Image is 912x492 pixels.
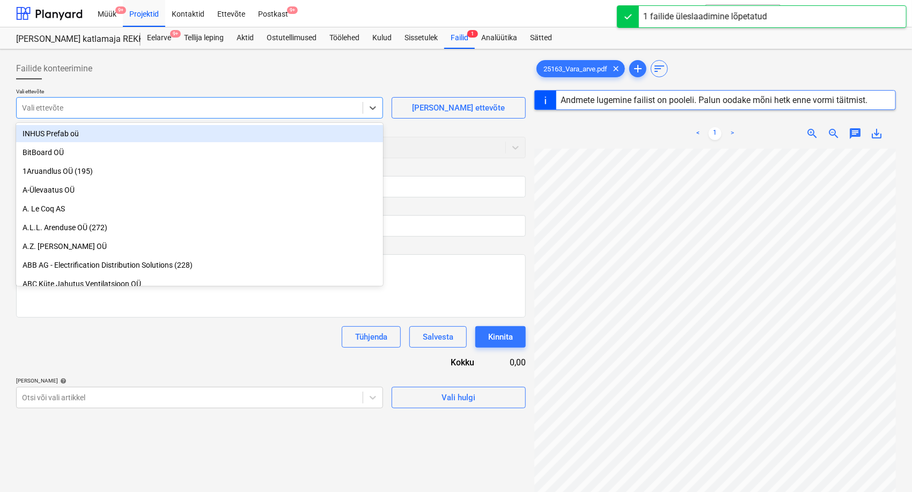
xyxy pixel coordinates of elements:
[386,356,491,369] div: Kokku
[643,10,767,23] div: 1 failide üleslaadimine lõpetatud
[230,27,260,49] a: Aktid
[488,330,513,344] div: Kinnita
[16,125,383,142] div: INHUS Prefab oü
[260,27,323,49] a: Ostutellimused
[806,127,819,140] span: zoom_in
[16,256,383,274] div: ABB AG - Electrification Distribution Solutions (228)
[16,62,92,75] span: Failide konteerimine
[475,326,526,348] button: Kinnita
[536,60,625,77] div: 25163_Vara_arve.pdf
[537,65,614,73] span: 25163_Vara_arve.pdf
[178,27,230,49] a: Tellija leping
[58,378,67,384] span: help
[287,6,298,14] span: 9+
[392,387,526,408] button: Vali hulgi
[16,238,383,255] div: A.Z. Varad OÜ
[16,377,383,384] div: [PERSON_NAME]
[475,27,524,49] a: Analüütika
[692,127,704,140] a: Previous page
[16,163,383,180] div: 1Aruandlus OÜ (195)
[141,27,178,49] div: Eelarve
[409,326,467,348] button: Salvesta
[870,127,883,140] span: save_alt
[355,330,387,344] div: Tühjenda
[709,127,722,140] a: Page 1 is your current page
[423,330,453,344] div: Salvesta
[115,6,126,14] span: 9+
[16,238,383,255] div: A.Z. [PERSON_NAME] OÜ
[16,219,383,236] div: A.L.L. Arenduse OÜ (272)
[398,27,444,49] a: Sissetulek
[392,97,526,119] button: [PERSON_NAME] ettevõte
[342,326,401,348] button: Tühjenda
[653,62,666,75] span: sort
[16,181,383,199] div: A-Ülevaatus OÜ
[467,30,478,38] span: 1
[16,88,383,97] p: Vali ettevõte
[561,95,867,105] div: Andmete lugemine failist on pooleli. Palun oodake mõni hetk enne vormi täitmist.
[726,127,739,140] a: Next page
[444,27,475,49] div: Failid
[16,200,383,217] div: A. Le Coq AS
[444,27,475,49] a: Failid1
[323,27,366,49] a: Töölehed
[170,30,181,38] span: 9+
[16,275,383,292] div: ABC Küte Jahutus Ventilatsioon OÜ
[141,27,178,49] a: Eelarve9+
[631,62,644,75] span: add
[827,127,840,140] span: zoom_out
[366,27,398,49] a: Kulud
[16,34,128,45] div: [PERSON_NAME] katlamaja REKK
[16,144,383,161] div: BitBoard OÜ
[412,101,505,115] div: [PERSON_NAME] ettevõte
[609,62,622,75] span: clear
[491,356,526,369] div: 0,00
[524,27,558,49] a: Sätted
[849,127,862,140] span: chat
[442,391,475,405] div: Vali hulgi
